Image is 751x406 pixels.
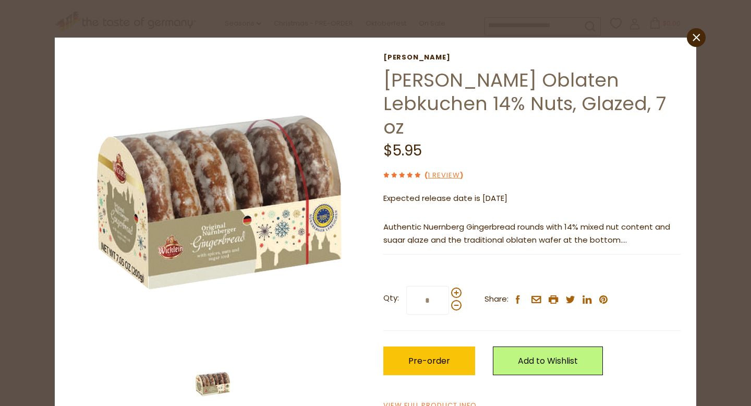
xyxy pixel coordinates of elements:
[383,67,666,140] a: [PERSON_NAME] Oblaten Lebkuchen 14% Nuts, Glazed, 7 oz
[408,355,450,367] span: Pre-order
[428,170,460,181] a: 1 Review
[383,140,422,161] span: $5.95
[383,192,681,205] p: Expected release date is [DATE]
[493,347,603,375] a: Add to Wishlist
[383,221,670,245] span: Authentic Nuernberg Gingerbread rounds with 14% mixed nut content and sugar glaze and the traditi...
[383,292,399,305] strong: Qty:
[484,293,508,306] span: Share:
[425,170,463,180] span: ( )
[192,363,234,405] img: Wicklein Glazed Oblaten Lebkuchen 14% Nuts
[383,347,475,375] button: Pre-order
[383,53,681,62] a: [PERSON_NAME]
[70,53,368,351] img: Wicklein Glazed Oblaten Lebkuchen 14% Nuts
[406,286,449,315] input: Qty:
